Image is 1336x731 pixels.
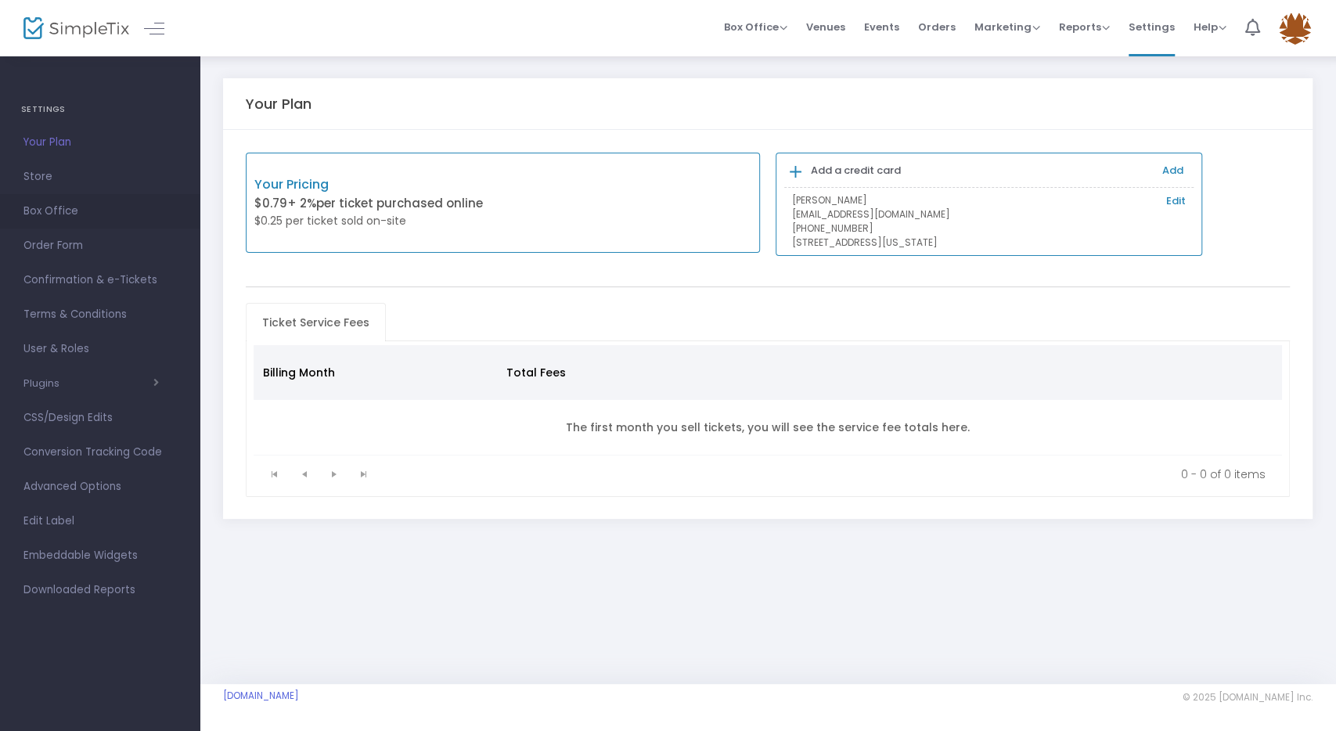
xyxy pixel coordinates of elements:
p: [EMAIL_ADDRESS][DOMAIN_NAME] [792,207,1186,221]
h5: Your Plan [246,95,311,113]
span: Store [23,167,176,187]
a: [DOMAIN_NAME] [223,690,299,702]
span: Confirmation & e-Tickets [23,270,176,290]
th: Billing Month [254,345,497,400]
span: Reports [1059,20,1110,34]
span: Your Plan [23,132,176,153]
p: Your Pricing [254,175,503,194]
a: Add [1162,163,1183,178]
span: Settings [1129,7,1175,47]
span: Box Office [724,20,787,34]
button: Plugins [23,377,159,390]
th: Total Fees [497,345,718,400]
span: Advanced Options [23,477,176,497]
span: Terms & Conditions [23,304,176,325]
span: Marketing [974,20,1040,34]
div: Data table [254,345,1283,456]
p: $0.25 per ticket sold on-site [254,213,503,229]
span: Order Form [23,236,176,256]
p: [STREET_ADDRESS][US_STATE] [792,236,1186,250]
span: Box Office [23,201,176,221]
td: The first month you sell tickets, you will see the service fee totals here. [254,400,1283,456]
a: Edit [1166,193,1186,209]
span: Edit Label [23,511,176,531]
span: Ticket Service Fees [253,310,379,335]
span: + 2% [287,195,316,211]
b: Add a credit card [811,163,901,178]
p: $0.79 per ticket purchased online [254,195,503,213]
span: Venues [806,7,845,47]
span: Orders [918,7,956,47]
span: Help [1194,20,1226,34]
p: [PERSON_NAME] [792,193,1186,207]
h4: SETTINGS [21,94,178,125]
span: Events [864,7,899,47]
span: User & Roles [23,339,176,359]
span: © 2025 [DOMAIN_NAME] Inc. [1183,691,1313,704]
span: Embeddable Widgets [23,546,176,566]
kendo-pager-info: 0 - 0 of 0 items [390,466,1266,482]
span: Conversion Tracking Code [23,442,176,463]
span: Downloaded Reports [23,580,176,600]
span: CSS/Design Edits [23,408,176,428]
p: [PHONE_NUMBER] [792,221,1186,236]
